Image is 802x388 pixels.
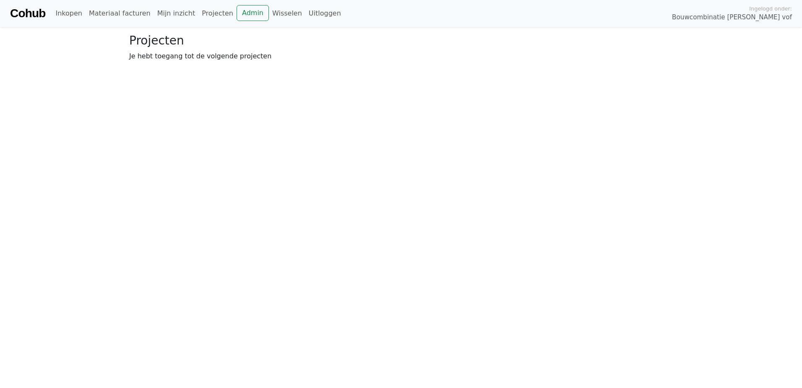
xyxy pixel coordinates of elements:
a: Projecten [198,5,237,22]
a: Cohub [10,3,45,24]
a: Inkopen [52,5,85,22]
span: Ingelogd onder: [749,5,792,13]
a: Admin [237,5,269,21]
span: Bouwcombinatie [PERSON_NAME] vof [672,13,792,22]
a: Wisselen [269,5,305,22]
a: Uitloggen [305,5,344,22]
a: Mijn inzicht [154,5,199,22]
h3: Projecten [129,34,673,48]
a: Materiaal facturen [86,5,154,22]
p: Je hebt toegang tot de volgende projecten [129,51,673,61]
